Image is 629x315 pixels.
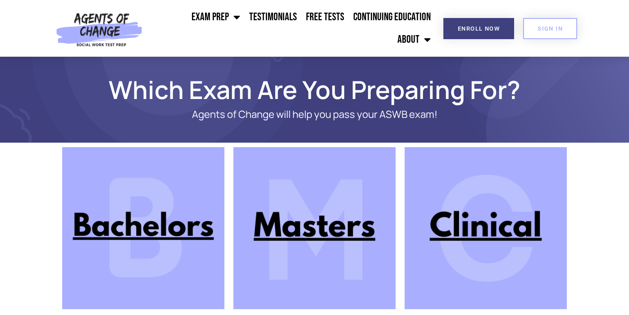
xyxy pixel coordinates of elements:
[245,6,301,28] a: Testimonials
[443,18,514,39] a: Enroll Now
[523,18,577,39] a: SIGN IN
[538,26,563,31] span: SIGN IN
[187,6,245,28] a: Exam Prep
[393,28,435,51] a: About
[94,109,535,120] p: Agents of Change will help you pass your ASWB exam!
[58,79,571,100] h1: Which Exam Are You Preparing For?
[458,26,500,31] span: Enroll Now
[146,6,435,51] nav: Menu
[301,6,349,28] a: Free Tests
[349,6,435,28] a: Continuing Education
